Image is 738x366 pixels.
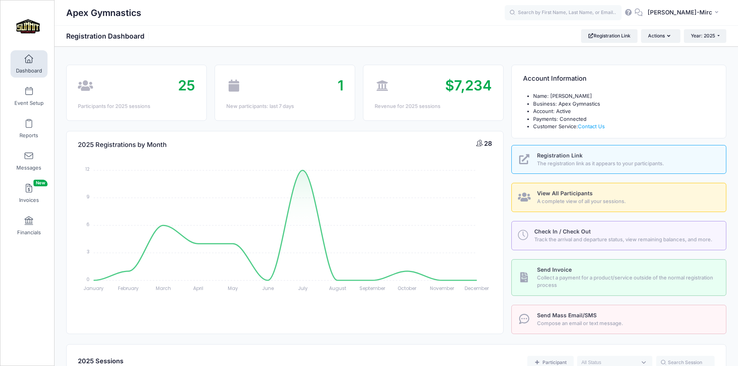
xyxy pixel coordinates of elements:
tspan: November [430,285,454,292]
h1: Apex Gymnastics [66,4,141,22]
tspan: September [359,285,386,292]
span: New [33,180,48,186]
span: Compose an email or text message. [537,320,717,327]
span: 25 [178,77,195,94]
tspan: April [193,285,203,292]
tspan: 12 [86,166,90,172]
tspan: 9 [87,193,90,200]
tspan: 0 [87,276,90,282]
span: 28 [484,140,492,147]
tspan: January [84,285,104,292]
a: Registration Link [581,29,638,42]
a: Financials [11,212,48,239]
tspan: 3 [87,248,90,255]
span: Collect a payment for a product/service outside of the normal registration process [537,274,717,289]
a: Contact Us [578,123,605,129]
h4: Account Information [523,68,587,90]
tspan: February [118,285,139,292]
tspan: 6 [87,221,90,227]
span: Check In / Check Out [534,228,591,235]
span: Dashboard [16,67,42,74]
span: [PERSON_NAME]-Mirc [648,8,712,17]
a: Dashboard [11,50,48,78]
h4: 2025 Registrations by Month [78,134,167,156]
span: Messages [16,164,41,171]
a: Send Invoice Collect a payment for a product/service outside of the normal registration process [511,259,726,296]
a: Event Setup [11,83,48,110]
tspan: December [465,285,490,292]
span: $7,234 [445,77,492,94]
span: Send Invoice [537,266,572,273]
span: Track the arrival and departure status, view remaining balances, and more. [534,236,717,244]
div: Revenue for 2025 sessions [375,103,492,110]
span: Registration Link [537,152,583,159]
div: Participants for 2025 sessions [78,103,195,110]
a: View All Participants A complete view of all your sessions. [511,183,726,212]
span: A complete view of all your sessions. [537,198,717,205]
button: [PERSON_NAME]-Mirc [643,4,726,22]
span: The registration link as it appears to your participants. [537,160,717,168]
button: Year: 2025 [684,29,726,42]
a: Messages [11,147,48,175]
span: View All Participants [537,190,593,196]
a: Reports [11,115,48,142]
a: Check In / Check Out Track the arrival and departure status, view remaining balances, and more. [511,221,726,250]
span: Reports [19,132,38,139]
span: 2025 Sessions [78,357,123,365]
a: InvoicesNew [11,180,48,207]
img: Apex Gymnastics [13,12,42,41]
textarea: Search [581,359,637,366]
tspan: March [156,285,171,292]
tspan: July [298,285,308,292]
li: Name: [PERSON_NAME] [533,92,714,100]
span: Financials [17,229,41,236]
tspan: August [329,285,346,292]
h1: Registration Dashboard [66,32,151,40]
li: Account: Active [533,108,714,115]
span: Event Setup [14,100,44,106]
a: Send Mass Email/SMS Compose an email or text message. [511,305,726,334]
a: Apex Gymnastics [0,8,55,45]
tspan: June [262,285,274,292]
li: Business: Apex Gymnastics [533,100,714,108]
span: Year: 2025 [691,33,715,39]
div: New participants: last 7 days [226,103,343,110]
input: Search by First Name, Last Name, or Email... [505,5,622,21]
button: Actions [641,29,680,42]
li: Payments: Connected [533,115,714,123]
span: Invoices [19,197,39,203]
tspan: October [398,285,417,292]
li: Customer Service: [533,123,714,131]
tspan: May [228,285,238,292]
span: 1 [338,77,343,94]
a: Registration Link The registration link as it appears to your participants. [511,145,726,174]
span: Send Mass Email/SMS [537,312,597,318]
